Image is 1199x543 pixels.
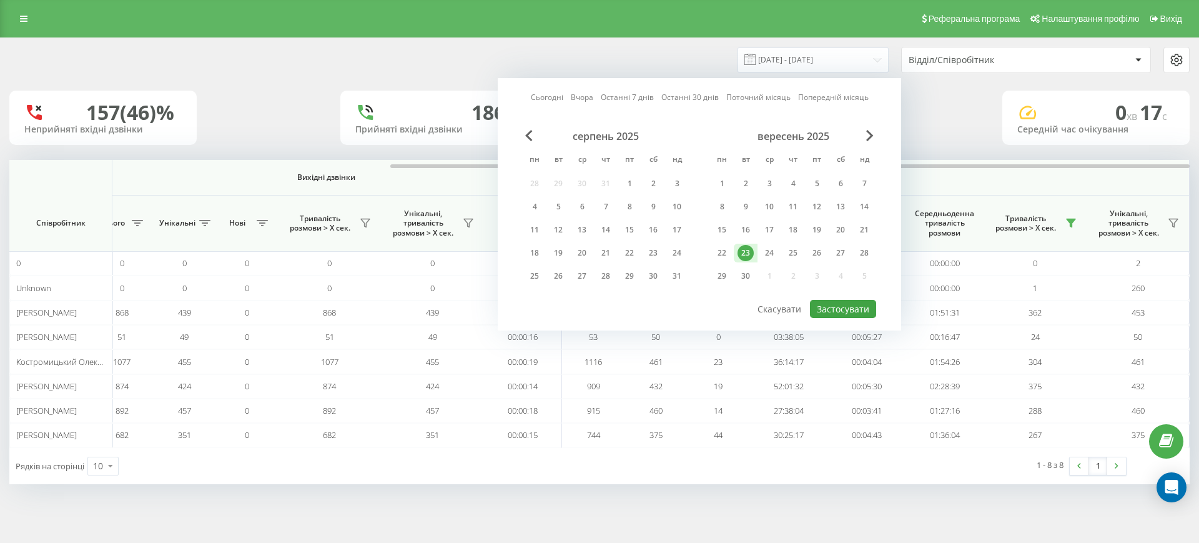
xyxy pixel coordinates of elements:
div: 21 [856,222,872,238]
div: 4 [526,199,543,215]
div: пт 15 серп 2025 р. [618,221,641,239]
span: 682 [116,429,129,441]
span: c [1162,109,1167,123]
div: сб 2 серп 2025 р. [641,174,665,193]
div: сб 6 вер 2025 р. [829,174,852,193]
td: 36:14:17 [749,349,827,374]
div: 20 [832,222,849,238]
div: 17 [669,222,685,238]
td: 00:00:18 [484,399,562,423]
div: 13 [574,222,590,238]
div: пт 26 вер 2025 р. [805,244,829,262]
div: нд 21 вер 2025 р. [852,221,876,239]
span: 0 [245,257,249,269]
span: 457 [178,405,191,416]
span: Вихідні дзвінки [120,172,533,182]
div: чт 4 вер 2025 р. [781,174,805,193]
td: 01:36:04 [905,423,984,447]
div: 25 [785,245,801,261]
span: 461 [1132,356,1145,367]
div: сб 13 вер 2025 р. [829,197,852,216]
div: Відділ/Співробітник [909,55,1058,66]
abbr: субота [644,151,663,170]
span: [PERSON_NAME] [16,331,77,342]
div: Неприйняті вхідні дзвінки [24,124,182,135]
div: 13 [832,199,849,215]
div: ср 24 вер 2025 р. [757,244,781,262]
div: серпень 2025 [523,130,689,142]
span: Налаштування профілю [1042,14,1139,24]
span: 453 [1132,307,1145,318]
div: 21 [598,245,614,261]
abbr: п’ятниця [620,151,639,170]
div: 16 [645,222,661,238]
span: 50 [651,331,660,342]
span: Тривалість розмови > Х сек. [284,214,356,233]
span: 53 [589,331,598,342]
a: Попередній місяць [798,91,869,103]
a: Поточний місяць [726,91,791,103]
div: чт 14 серп 2025 р. [594,221,618,239]
span: 0 [245,429,249,441]
div: 19 [809,222,825,238]
div: 22 [621,245,638,261]
span: 1077 [321,356,338,367]
span: 915 [587,405,600,416]
span: 51 [325,331,334,342]
div: пн 8 вер 2025 р. [710,197,734,216]
span: 892 [323,405,336,416]
div: сб 20 вер 2025 р. [829,221,852,239]
abbr: вівторок [736,151,755,170]
span: 424 [178,381,191,392]
span: Унікальні [159,218,195,228]
div: 18 [526,245,543,261]
span: 0 [430,257,435,269]
span: 460 [1132,405,1145,416]
div: пн 22 вер 2025 р. [710,244,734,262]
span: 682 [323,429,336,441]
abbr: субота [831,151,850,170]
span: 51 [117,331,126,342]
div: 157 (46)% [86,101,174,124]
span: 0 [1033,257,1037,269]
span: 267 [1029,429,1042,441]
div: 7 [598,199,614,215]
div: 186 [471,101,505,124]
span: Співробітник [20,218,101,228]
span: 0 [16,257,21,269]
div: 1 [714,176,730,192]
div: нд 24 серп 2025 р. [665,244,689,262]
div: 11 [526,222,543,238]
div: 28 [856,245,872,261]
div: 3 [669,176,685,192]
span: Унікальні, тривалість розмови > Х сек. [1093,209,1164,238]
div: 29 [714,268,730,284]
span: 351 [426,429,439,441]
div: вт 23 вер 2025 р. [734,244,757,262]
div: 25 [526,268,543,284]
div: 27 [574,268,590,284]
div: сб 23 серп 2025 р. [641,244,665,262]
div: 6 [832,176,849,192]
span: [PERSON_NAME] [16,307,77,318]
div: нд 14 вер 2025 р. [852,197,876,216]
div: 30 [738,268,754,284]
div: пн 25 серп 2025 р. [523,267,546,286]
span: 461 [649,356,663,367]
td: 30:25:17 [749,423,827,447]
div: пт 1 серп 2025 р. [618,174,641,193]
span: [PERSON_NAME] [16,405,77,416]
span: 0 [245,331,249,342]
span: 0 [245,405,249,416]
div: пн 29 вер 2025 р. [710,267,734,286]
div: ср 20 серп 2025 р. [570,244,594,262]
div: 1 [621,176,638,192]
span: 0 [327,282,332,294]
div: вт 12 серп 2025 р. [546,221,570,239]
span: Середній час очікування [493,214,552,233]
div: 10 [93,460,103,472]
div: 24 [669,245,685,261]
span: 288 [1029,405,1042,416]
div: ср 17 вер 2025 р. [757,221,781,239]
div: пн 1 вер 2025 р. [710,174,734,193]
